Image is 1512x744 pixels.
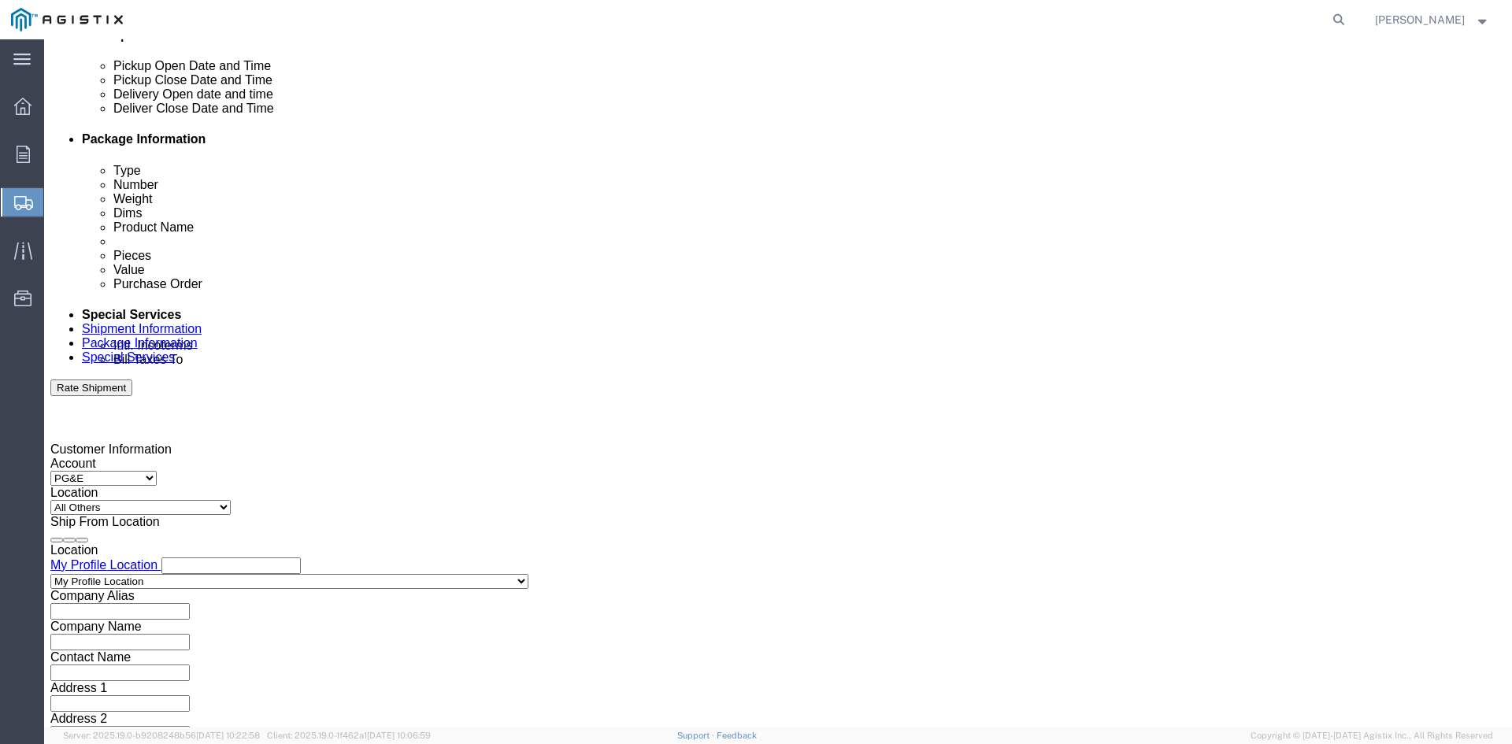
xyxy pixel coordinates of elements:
[1374,10,1491,29] button: [PERSON_NAME]
[717,731,757,740] a: Feedback
[267,731,431,740] span: Client: 2025.19.0-1f462a1
[677,731,717,740] a: Support
[11,8,123,31] img: logo
[63,731,260,740] span: Server: 2025.19.0-b9208248b56
[367,731,431,740] span: [DATE] 10:06:59
[196,731,260,740] span: [DATE] 10:22:58
[44,39,1512,727] iframe: FS Legacy Container
[1251,729,1493,742] span: Copyright © [DATE]-[DATE] Agistix Inc., All Rights Reserved
[1375,11,1465,28] span: Jesus Rubio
